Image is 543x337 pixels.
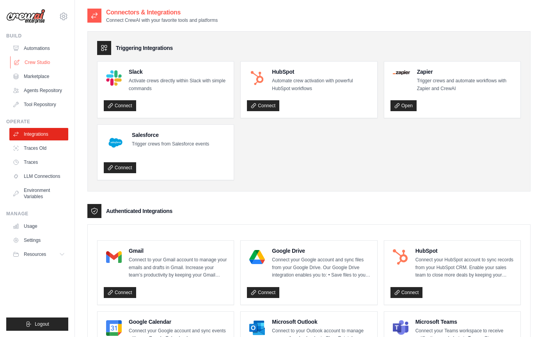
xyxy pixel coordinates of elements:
[393,70,410,75] img: Zapier Logo
[104,100,136,111] a: Connect
[129,68,227,76] h4: Slack
[415,256,514,279] p: Connect your HubSpot account to sync records from your HubSpot CRM. Enable your sales team to clo...
[249,320,265,336] img: Microsoft Outlook Logo
[415,247,514,255] h4: HubSpot
[390,100,417,111] a: Open
[272,77,371,92] p: Automate crew activation with powerful HubSpot workflows
[106,320,122,336] img: Google Calendar Logo
[129,256,227,279] p: Connect to your Gmail account to manage your emails and drafts in Gmail. Increase your team’s pro...
[132,140,209,148] p: Trigger crews from Salesforce events
[6,9,45,24] img: Logo
[9,234,68,247] a: Settings
[9,156,68,168] a: Traces
[106,8,218,17] h2: Connectors & Integrations
[247,287,279,298] a: Connect
[272,256,371,279] p: Connect your Google account and sync files from your Google Drive. Our Google Drive integration e...
[104,162,136,173] a: Connect
[415,318,514,326] h4: Microsoft Teams
[106,70,122,86] img: Slack Logo
[272,68,371,76] h4: HubSpot
[9,184,68,203] a: Environment Variables
[6,119,68,125] div: Operate
[9,142,68,154] a: Traces Old
[9,70,68,83] a: Marketplace
[272,318,371,326] h4: Microsoft Outlook
[106,207,172,215] h3: Authenticated Integrations
[6,211,68,217] div: Manage
[129,318,227,326] h4: Google Calendar
[9,98,68,111] a: Tool Repository
[106,17,218,23] p: Connect CrewAI with your favorite tools and platforms
[393,249,408,265] img: HubSpot Logo
[6,33,68,39] div: Build
[6,317,68,331] button: Logout
[249,249,265,265] img: Google Drive Logo
[104,287,136,298] a: Connect
[417,68,514,76] h4: Zapier
[9,42,68,55] a: Automations
[24,251,46,257] span: Resources
[106,133,125,152] img: Salesforce Logo
[9,248,68,261] button: Resources
[390,287,423,298] a: Connect
[272,247,371,255] h4: Google Drive
[247,100,279,111] a: Connect
[129,77,227,92] p: Activate crews directly within Slack with simple commands
[116,44,173,52] h3: Triggering Integrations
[106,249,122,265] img: Gmail Logo
[9,220,68,232] a: Usage
[9,84,68,97] a: Agents Repository
[129,247,227,255] h4: Gmail
[417,77,514,92] p: Trigger crews and automate workflows with Zapier and CrewAI
[393,320,408,336] img: Microsoft Teams Logo
[10,56,69,69] a: Crew Studio
[9,128,68,140] a: Integrations
[132,131,209,139] h4: Salesforce
[249,70,265,86] img: HubSpot Logo
[35,321,49,327] span: Logout
[9,170,68,183] a: LLM Connections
